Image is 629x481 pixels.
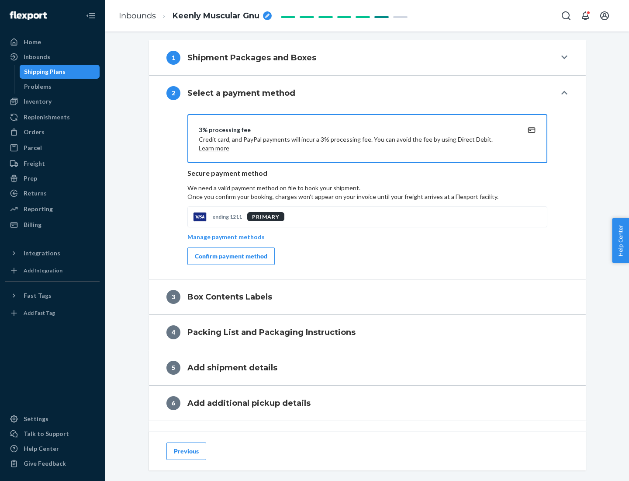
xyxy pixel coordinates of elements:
button: 1Shipment Packages and Boxes [149,40,586,75]
a: Orders [5,125,100,139]
button: 7Shipping Quote [149,421,586,456]
span: Keenly Muscular Gnu [173,10,259,22]
h4: Box Contents Labels [187,291,272,303]
div: Prep [24,174,37,183]
a: Problems [20,80,100,94]
p: We need a valid payment method on file to book your shipment. [187,184,547,201]
a: Inbounds [5,50,100,64]
div: 1 [166,51,180,65]
div: Billing [24,220,41,229]
a: Inventory [5,94,100,108]
a: Parcel [5,141,100,155]
div: Help Center [24,444,59,453]
div: Reporting [24,205,53,213]
ol: breadcrumbs [112,3,279,29]
a: Add Fast Tag [5,306,100,320]
div: Give Feedback [24,459,66,468]
h4: Add shipment details [187,362,277,373]
div: Returns [24,189,47,198]
div: Integrations [24,249,60,258]
button: Confirm payment method [187,247,275,265]
button: 3Box Contents Labels [149,279,586,314]
h4: Packing List and Packaging Instructions [187,327,356,338]
button: Open Search Box [557,7,575,24]
button: 4Packing List and Packaging Instructions [149,315,586,350]
div: Freight [24,159,45,168]
a: Freight [5,157,100,171]
h4: Shipment Packages and Boxes [187,52,316,63]
p: ending 1211 [212,213,242,220]
div: Inventory [24,97,52,106]
h4: Select a payment method [187,87,295,99]
div: Fast Tags [24,291,52,300]
button: Give Feedback [5,457,100,471]
p: Credit card, and PayPal payments will incur a 3% processing fee. You can avoid the fee by using D... [199,135,515,153]
div: Inbounds [24,52,50,61]
button: Previous [166,443,206,460]
button: 2Select a payment method [149,76,586,111]
button: Open account menu [596,7,613,24]
div: Add Integration [24,267,62,274]
a: Add Integration [5,264,100,278]
img: Flexport logo [10,11,47,20]
a: Replenishments [5,110,100,124]
div: Talk to Support [24,429,69,438]
button: Help Center [612,218,629,263]
button: Learn more [199,144,229,153]
div: Shipping Plans [24,67,66,76]
div: Confirm payment method [195,252,267,261]
div: Replenishments [24,113,70,122]
button: Close Navigation [82,7,100,24]
div: Settings [24,415,48,423]
div: Problems [24,82,52,91]
button: Open notifications [577,7,594,24]
button: 6Add additional pickup details [149,386,586,421]
div: 3 [166,290,180,304]
a: Reporting [5,202,100,216]
p: Secure payment method [187,168,547,178]
a: Billing [5,218,100,232]
button: Fast Tags [5,289,100,303]
button: 5Add shipment details [149,350,586,385]
a: Inbounds [119,11,156,21]
div: 4 [166,325,180,339]
a: Talk to Support [5,427,100,441]
p: Manage payment methods [187,233,265,241]
div: 6 [166,396,180,410]
div: 5 [166,361,180,375]
div: Orders [24,128,45,136]
div: PRIMARY [247,212,284,221]
a: Shipping Plans [20,65,100,79]
div: Parcel [24,143,42,152]
h4: Add additional pickup details [187,397,311,409]
a: Help Center [5,442,100,456]
p: Once you confirm your booking, charges won't appear on your invoice until your freight arrives at... [187,192,547,201]
button: Integrations [5,246,100,260]
div: 3% processing fee [199,125,515,134]
div: Add Fast Tag [24,309,55,317]
a: Returns [5,186,100,200]
a: Home [5,35,100,49]
a: Settings [5,412,100,426]
div: Home [24,38,41,46]
a: Prep [5,171,100,185]
div: 2 [166,86,180,100]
